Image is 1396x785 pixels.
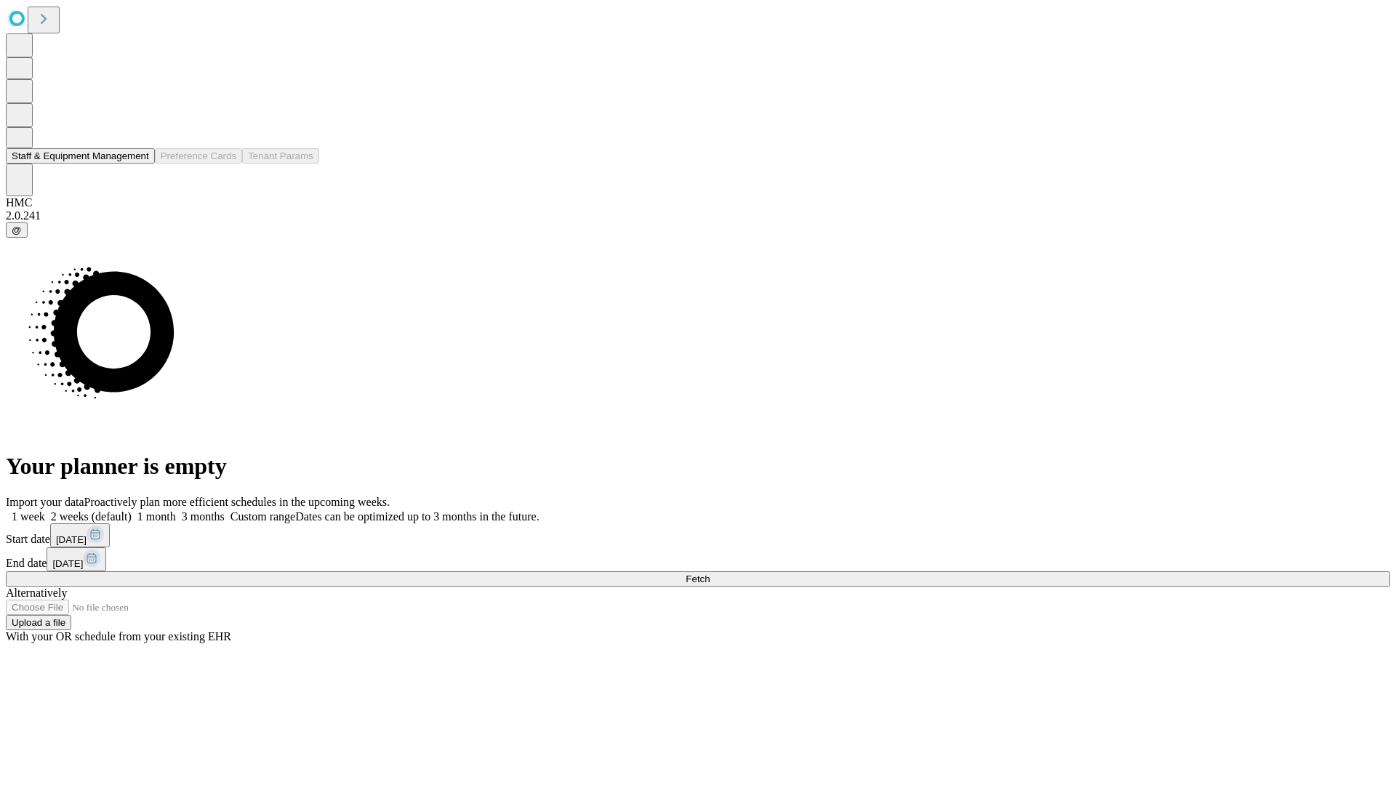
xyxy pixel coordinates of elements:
span: 2 weeks (default) [51,510,132,523]
span: Import your data [6,496,84,508]
button: [DATE] [50,523,110,547]
button: Tenant Params [242,148,319,164]
div: End date [6,547,1390,571]
div: 2.0.241 [6,209,1390,222]
span: With your OR schedule from your existing EHR [6,630,231,643]
button: Preference Cards [155,148,242,164]
span: 1 month [137,510,176,523]
h1: Your planner is empty [6,453,1390,480]
button: [DATE] [47,547,106,571]
span: 1 week [12,510,45,523]
button: Upload a file [6,615,71,630]
span: Dates can be optimized up to 3 months in the future. [295,510,539,523]
div: Start date [6,523,1390,547]
span: [DATE] [56,534,87,545]
span: Alternatively [6,587,67,599]
button: Fetch [6,571,1390,587]
span: [DATE] [52,558,83,569]
button: Staff & Equipment Management [6,148,155,164]
button: @ [6,222,28,238]
span: 3 months [182,510,225,523]
div: HMC [6,196,1390,209]
span: @ [12,225,22,235]
span: Fetch [686,573,710,584]
span: Custom range [230,510,295,523]
span: Proactively plan more efficient schedules in the upcoming weeks. [84,496,390,508]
